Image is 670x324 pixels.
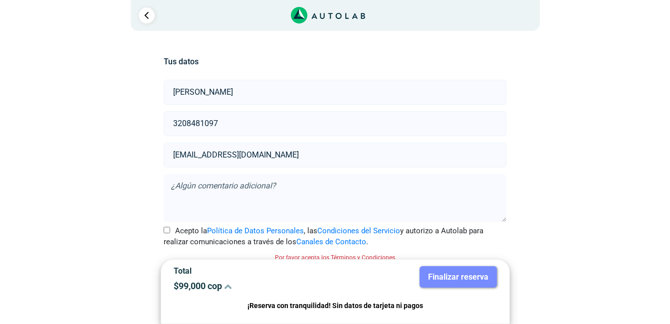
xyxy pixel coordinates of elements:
[174,281,328,291] p: $ 99,000 cop
[174,300,497,312] p: ¡Reserva con tranquilidad! Sin datos de tarjeta ni pagos
[164,57,506,66] h5: Tus datos
[164,227,170,233] input: Acepto laPolítica de Datos Personales, lasCondiciones del Servicioy autorizo a Autolab para reali...
[317,226,400,235] a: Condiciones del Servicio
[164,225,506,248] label: Acepto la , las y autorizo a Autolab para realizar comunicaciones a través de los .
[207,226,304,235] a: Política de Datos Personales
[164,111,506,136] input: Celular
[420,266,497,288] button: Finalizar reserva
[164,143,506,167] input: Correo electrónico
[174,266,328,276] p: Total
[291,10,365,19] a: Link al sitio de autolab
[139,7,155,23] a: Ir al paso anterior
[275,254,395,261] small: Por favor acepta los Términos y Condiciones
[296,237,366,246] a: Canales de Contacto
[164,80,506,105] input: Nombre y apellido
